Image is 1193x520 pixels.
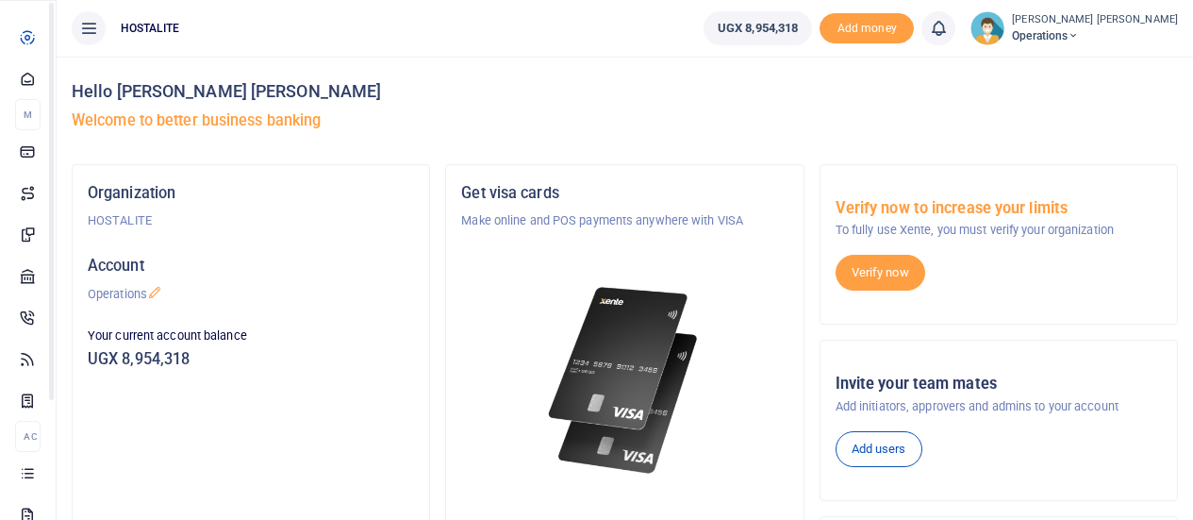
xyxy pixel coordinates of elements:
h4: Hello [PERSON_NAME] [PERSON_NAME] [72,81,1178,102]
p: Make online and POS payments anywhere with VISA [461,211,787,230]
h5: Account [88,257,414,276]
span: Add money [820,13,914,44]
h5: UGX 8,954,318 [88,350,414,369]
li: Wallet ballance [696,11,820,45]
h5: Welcome to better business banking [72,111,1178,130]
h5: Invite your team mates [836,375,1162,394]
a: UGX 8,954,318 [704,11,812,45]
span: UGX 8,954,318 [718,19,798,38]
span: HOSTALITE [113,20,187,37]
img: xente-_physical_cards.png [543,276,706,486]
li: Toup your wallet [820,13,914,44]
a: Add users [836,431,922,467]
h5: Verify now to increase your limits [836,199,1162,218]
small: [PERSON_NAME] [PERSON_NAME] [1012,12,1178,28]
li: Ac [15,421,41,452]
p: To fully use Xente, you must verify your organization [836,221,1162,240]
li: M [15,99,41,130]
h5: Get visa cards [461,184,787,203]
p: Your current account balance [88,327,414,345]
img: profile-user [970,11,1004,45]
p: Operations [88,285,414,304]
a: Add money [820,20,914,34]
span: Operations [1012,27,1178,44]
a: profile-user [PERSON_NAME] [PERSON_NAME] Operations [970,11,1178,45]
p: Add initiators, approvers and admins to your account [836,397,1162,416]
p: HOSTALITE [88,211,414,230]
h5: Organization [88,184,414,203]
a: Verify now [836,255,925,291]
